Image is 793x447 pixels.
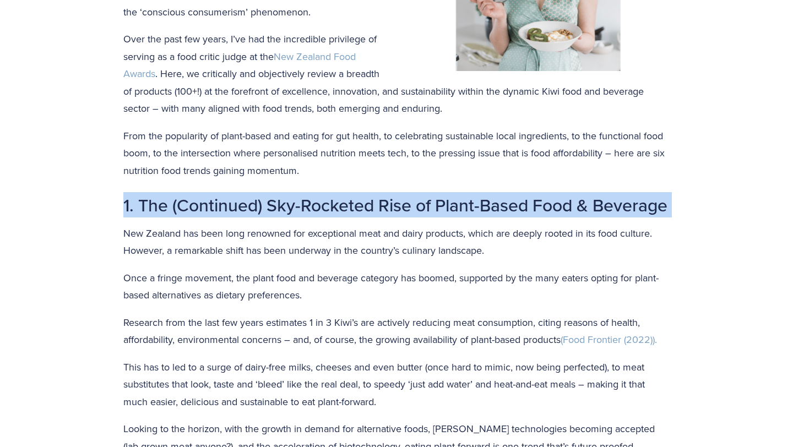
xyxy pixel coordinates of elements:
[123,127,670,179] p: From the popularity of plant-based and eating for gut health, to celebrating sustainable local in...
[123,30,670,117] p: Over the past few years, I’ve had the incredible privilege of serving as a food critic judge at t...
[123,269,670,304] p: Once a fringe movement, the plant food and beverage category has boomed, supported by the many ea...
[123,314,670,348] p: Research from the last few years estimates 1 in 3 Kiwi’s are actively reducing meat consumption, ...
[123,194,670,216] h2: 1. The (Continued) Sky-Rocketed Rise of Plant-Based Food & Beverage
[123,225,670,259] p: New Zealand has been long renowned for exceptional meat and dairy products, which are deeply root...
[561,332,657,346] a: (Food Frontier (2022)).
[123,358,670,411] p: This has to led to a surge of dairy-free milks, cheeses and even butter (once hard to mimic, now ...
